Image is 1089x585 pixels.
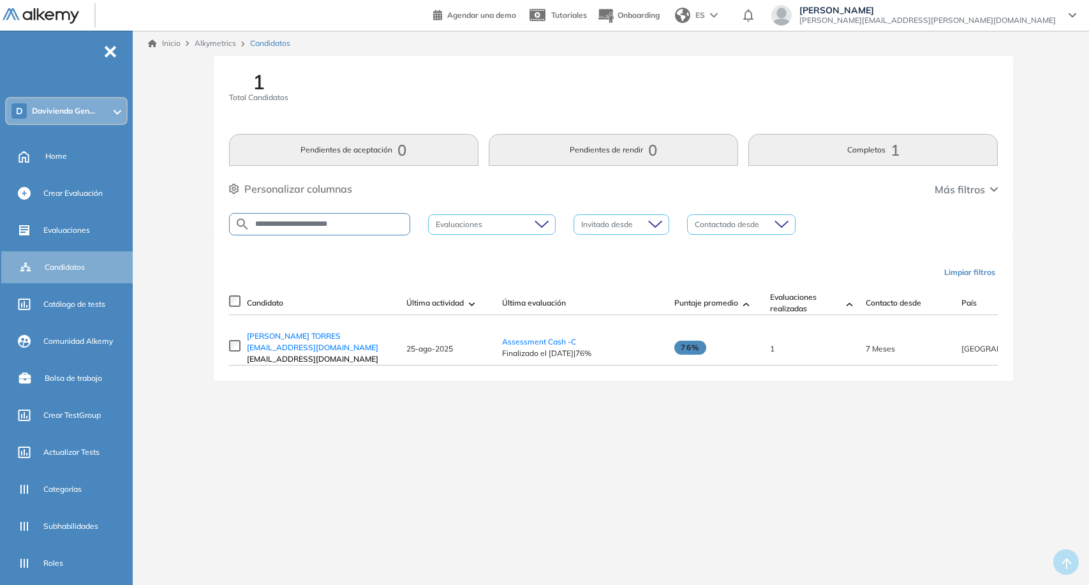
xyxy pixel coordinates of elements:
[961,297,977,309] span: País
[469,302,475,306] img: [missing "en.ARROW_ALT" translation]
[961,344,1041,353] span: [GEOGRAPHIC_DATA]
[866,297,921,309] span: Contacto desde
[45,373,102,384] span: Bolsa de trabajo
[3,8,79,24] img: Logo
[551,10,587,20] span: Tutoriales
[253,71,265,92] span: 1
[195,38,236,48] span: Alkymetrics
[247,330,394,353] a: [PERSON_NAME] TORRES [EMAIL_ADDRESS][DOMAIN_NAME]
[866,344,895,353] span: 20-ene-2025
[489,134,738,166] button: Pendientes de rendir0
[770,292,841,315] span: Evaluaciones realizadas
[847,302,853,306] img: [missing "en.ARROW_ALT" translation]
[502,337,576,346] a: Assessment Cash -C
[710,13,718,18] img: arrow
[695,10,705,21] span: ES
[939,262,1000,283] button: Limpiar filtros
[229,92,288,103] span: Total Candidatos
[748,134,998,166] button: Completos1
[935,182,998,197] button: Más filtros
[43,521,98,532] span: Subhabilidades
[406,344,453,353] span: 25-ago-2025
[247,353,394,365] span: [EMAIL_ADDRESS][DOMAIN_NAME]
[148,38,181,49] a: Inicio
[618,10,660,20] span: Onboarding
[447,10,516,20] span: Agendar una demo
[229,134,478,166] button: Pendientes de aceptación0
[32,106,95,116] span: Davivienda Gen...
[674,297,738,309] span: Puntaje promedio
[43,188,103,199] span: Crear Evaluación
[247,331,378,352] span: [PERSON_NAME] TORRES [EMAIL_ADDRESS][DOMAIN_NAME]
[770,344,774,353] span: 1
[799,15,1056,26] span: [PERSON_NAME][EMAIL_ADDRESS][PERSON_NAME][DOMAIN_NAME]
[43,484,82,495] span: Categorías
[502,348,662,359] span: Finalizado el [DATE] | 76%
[406,297,464,309] span: Última actividad
[935,182,985,197] span: Más filtros
[45,151,67,162] span: Home
[43,299,105,310] span: Catálogo de tests
[799,5,1056,15] span: [PERSON_NAME]
[43,447,100,458] span: Actualizar Tests
[743,302,750,306] img: [missing "en.ARROW_ALT" translation]
[229,181,352,196] button: Personalizar columnas
[43,410,101,421] span: Crear TestGroup
[502,297,566,309] span: Última evaluación
[675,8,690,23] img: world
[43,336,113,347] span: Comunidad Alkemy
[16,106,23,116] span: D
[235,216,250,232] img: SEARCH_ALT
[244,181,352,196] span: Personalizar columnas
[674,341,706,355] span: 76%
[43,558,63,569] span: Roles
[43,225,90,236] span: Evaluaciones
[250,38,290,49] span: Candidatos
[433,6,516,22] a: Agendar una demo
[597,2,660,29] button: Onboarding
[247,297,283,309] span: Candidato
[45,262,85,273] span: Candidatos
